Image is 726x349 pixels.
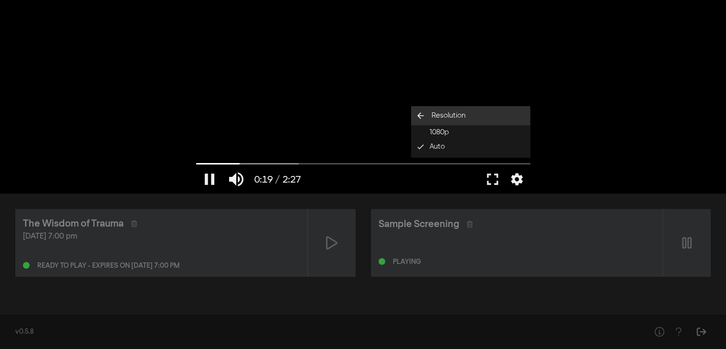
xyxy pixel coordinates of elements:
span: Auto [430,142,445,153]
button: Help [669,322,688,341]
button: Help [650,322,669,341]
button: Resolution [411,106,530,125]
button: Mute [223,165,250,194]
span: Resolution [431,110,465,121]
button: Pause [196,165,223,194]
button: 1080p [411,125,530,140]
button: 0:19 / 2:27 [250,165,305,194]
div: Ready to play - expires on [DATE] 7:00 pm [37,262,179,269]
div: Sample Screening [379,217,459,231]
div: Playing [393,259,421,265]
button: Auto [411,140,530,154]
span: 1080p [430,127,449,138]
button: Full screen [479,165,506,194]
i: done [414,142,430,151]
i: arrow_back [411,111,430,120]
div: [DATE] 7:00 pm [23,231,300,242]
div: v0.5.8 [15,327,631,337]
div: The Wisdom of Trauma [23,217,124,231]
button: More settings [506,165,528,194]
button: Sign Out [692,322,711,341]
